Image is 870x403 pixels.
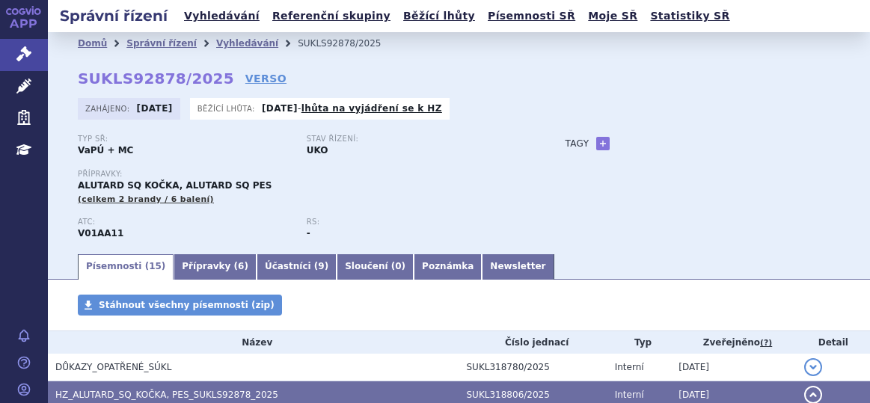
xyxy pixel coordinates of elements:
[615,390,644,400] span: Interní
[459,331,607,354] th: Číslo jednací
[262,103,298,114] strong: [DATE]
[262,102,442,114] p: -
[78,135,292,144] p: Typ SŘ:
[646,6,734,26] a: Statistiky SŘ
[318,261,324,271] span: 9
[78,228,123,239] strong: ZVÍŘECÍ ALERGENY
[583,6,642,26] a: Moje SŘ
[301,103,442,114] a: lhůta na vyjádření se k HZ
[596,137,610,150] a: +
[337,254,414,280] a: Sloučení (0)
[149,261,162,271] span: 15
[483,6,580,26] a: Písemnosti SŘ
[257,254,337,280] a: Účastníci (9)
[78,194,214,204] span: (celkem 2 brandy / 6 balení)
[565,135,589,153] h3: Tagy
[78,180,272,191] span: ALUTARD SQ KOČKA, ALUTARD SQ PES
[615,362,644,372] span: Interní
[268,6,395,26] a: Referenční skupiny
[48,5,180,26] h2: Správní řízení
[607,331,672,354] th: Typ
[126,38,197,49] a: Správní řízení
[399,6,480,26] a: Běžící lhůty
[395,261,401,271] span: 0
[760,338,772,348] abbr: (?)
[78,295,282,316] a: Stáhnout všechny písemnosti (zip)
[78,38,107,49] a: Domů
[55,390,278,400] span: HZ_ALUTARD_SQ_KOČKA, PES_SUKLS92878_2025
[307,218,521,227] p: RS:
[78,70,234,87] strong: SUKLS92878/2025
[55,362,171,372] span: DŮKAZY_OPATŘENÉ_SÚKL
[78,254,174,280] a: Písemnosti (15)
[671,354,796,381] td: [DATE]
[298,32,400,55] li: SUKLS92878/2025
[482,254,554,280] a: Newsletter
[414,254,482,280] a: Poznámka
[78,145,133,156] strong: VaPÚ + MC
[48,331,459,354] th: Název
[137,103,173,114] strong: [DATE]
[307,135,521,144] p: Stav řízení:
[197,102,258,114] span: Běžící lhůta:
[459,354,607,381] td: SUKL318780/2025
[307,228,310,239] strong: -
[307,145,328,156] strong: UKO
[99,300,275,310] span: Stáhnout všechny písemnosti (zip)
[174,254,257,280] a: Přípravky (6)
[78,170,535,179] p: Přípravky:
[671,331,796,354] th: Zveřejněno
[245,71,287,86] a: VERSO
[78,218,292,227] p: ATC:
[238,261,244,271] span: 6
[797,331,870,354] th: Detail
[180,6,264,26] a: Vyhledávání
[85,102,132,114] span: Zahájeno:
[216,38,278,49] a: Vyhledávání
[804,358,822,376] button: detail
